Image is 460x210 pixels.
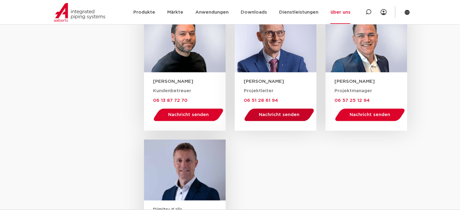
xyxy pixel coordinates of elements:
font: Downloads [240,10,267,15]
a: Anwendungen [195,1,228,24]
font: [PERSON_NAME] [244,79,284,84]
font: Kundenbetreuer [153,89,191,93]
a: 06 13 87 72 70 [153,98,188,103]
a: 06 51 28 61 94 [244,98,278,103]
font: über uns [330,10,350,15]
font: Produkte [133,10,155,15]
font: Projektleiter [244,89,273,93]
font: Nachricht senden [350,112,390,117]
font: Projektmanager [334,89,372,93]
font: Dienstleistungen [279,10,318,15]
font: [PERSON_NAME] [153,79,193,84]
font: Nachricht senden [259,112,299,117]
font: Märkte [167,10,183,15]
a: Produkte [133,1,155,24]
font: Anwendungen [195,10,228,15]
a: Märkte [167,1,183,24]
a: 06 57 25 12 94 [334,98,370,103]
nav: Speisekarte [133,1,350,24]
font: Nachricht senden [168,112,209,117]
font: [PERSON_NAME] [334,79,375,84]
